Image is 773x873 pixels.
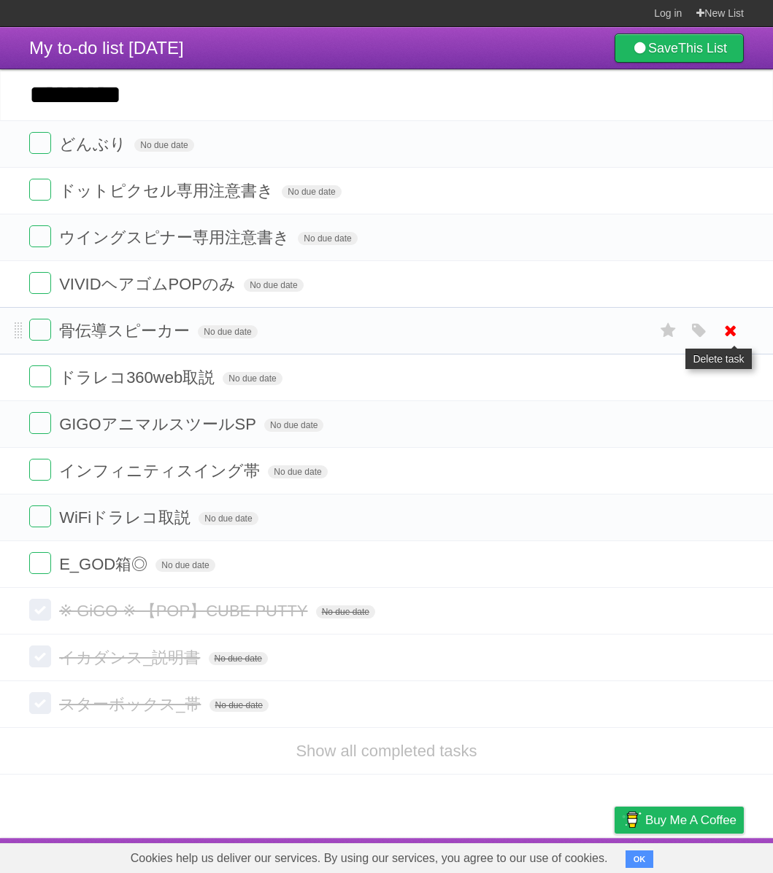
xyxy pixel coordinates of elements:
[29,225,51,247] label: Done
[678,41,727,55] b: This List
[626,850,654,868] button: OK
[264,419,323,432] span: No due date
[268,465,327,478] span: No due date
[29,505,51,527] label: Done
[198,325,257,338] span: No due date
[622,807,642,832] img: Buy me a coffee
[134,139,193,152] span: No due date
[209,699,269,712] span: No due date
[298,232,357,245] span: No due date
[29,692,51,714] label: Done
[615,34,744,63] a: SaveThis List
[546,842,578,869] a: Terms
[116,844,623,873] span: Cookies help us deliver our services. By using our services, you agree to our use of cookies.
[29,459,51,481] label: Done
[155,559,215,572] span: No due date
[209,652,268,665] span: No due date
[652,842,744,869] a: Suggest a feature
[59,182,277,200] span: ドットピクセル専用注意書き
[29,552,51,574] label: Done
[29,412,51,434] label: Done
[29,599,51,621] label: Done
[29,272,51,294] label: Done
[59,602,311,620] span: ※ GiGO ※ 【POP】CUBE PUTTY
[615,807,744,834] a: Buy me a coffee
[29,645,51,667] label: Done
[244,279,303,292] span: No due date
[59,368,218,387] span: ドラレコ360web取説
[199,512,258,525] span: No due date
[420,842,451,869] a: About
[223,372,282,385] span: No due date
[59,228,293,247] span: ウイングスピナー専用注意書き
[655,319,682,343] label: Star task
[596,842,634,869] a: Privacy
[59,695,204,713] span: スターボックス_帯
[59,555,151,573] span: E_GOD箱◎
[59,275,239,293] span: VIVIDヘアゴムPOPのみ
[29,132,51,154] label: Done
[29,319,51,341] label: Done
[59,462,264,480] span: インフィニティスイング帯
[282,185,341,198] span: No due date
[316,605,375,618] span: No due date
[296,742,477,760] a: Show all completed tasks
[59,322,193,340] span: 骨伝導スピーカー
[29,365,51,387] label: Done
[59,648,204,667] span: イカダンス_説明書
[59,135,130,153] span: どんぶり
[645,807,737,833] span: Buy me a coffee
[469,842,528,869] a: Developers
[29,38,184,58] span: My to-do list [DATE]
[29,179,51,201] label: Done
[59,415,260,433] span: GIGOアニマルスツールSP
[59,508,194,527] span: WiFiドラレコ取説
